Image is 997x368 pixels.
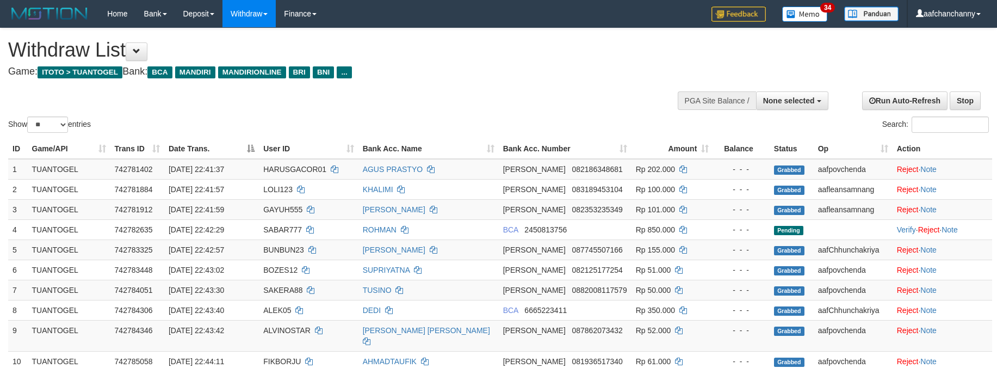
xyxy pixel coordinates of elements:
span: Copy 081936517340 to clipboard [572,357,622,366]
span: HARUSGACOR01 [263,165,326,174]
a: AGUS PRASTYO [363,165,423,174]
td: TUANTOGEL [28,179,110,199]
span: [DATE] 22:43:42 [169,326,224,335]
td: 8 [8,300,28,320]
a: Note [920,357,937,366]
td: 2 [8,179,28,199]
div: - - - [717,164,765,175]
span: MANDIRI [175,66,215,78]
div: - - - [717,204,765,215]
td: 3 [8,199,28,219]
a: [PERSON_NAME] [363,205,425,214]
span: [DATE] 22:42:29 [169,225,224,234]
th: Trans ID: activate to sort column ascending [110,139,164,159]
a: Reject [897,286,919,295]
span: Grabbed [774,358,804,367]
a: AHMADTAUFIK [363,357,417,366]
td: · [893,300,992,320]
td: aafpovchenda [814,320,893,351]
td: TUANTOGEL [28,159,110,180]
span: Copy 0882008117579 to clipboard [572,286,627,295]
div: - - - [717,305,765,316]
a: Note [920,266,937,274]
td: aafpovchenda [814,280,893,300]
span: 34 [820,3,835,13]
span: [PERSON_NAME] [503,185,566,194]
td: 1 [8,159,28,180]
td: · [893,240,992,260]
a: Run Auto-Refresh [862,91,948,110]
td: aafChhunchakriya [814,240,893,260]
label: Show entries [8,116,91,133]
span: [DATE] 22:41:57 [169,185,224,194]
span: [PERSON_NAME] [503,266,566,274]
span: Grabbed [774,286,804,296]
th: Date Trans.: activate to sort column descending [164,139,259,159]
th: ID [8,139,28,159]
td: 4 [8,219,28,240]
span: ... [337,66,351,78]
td: TUANTOGEL [28,300,110,320]
span: LOLI123 [263,185,293,194]
a: Note [942,225,958,234]
td: · [893,199,992,219]
th: Amount: activate to sort column ascending [631,139,714,159]
div: - - - [717,265,765,275]
span: [PERSON_NAME] [503,246,566,254]
span: [DATE] 22:41:59 [169,205,224,214]
td: aafpovchenda [814,159,893,180]
span: Grabbed [774,246,804,255]
a: KHALIMI [363,185,393,194]
button: None selected [756,91,828,110]
td: · [893,320,992,351]
a: Note [920,205,937,214]
td: aafpovchenda [814,260,893,280]
span: BRI [289,66,310,78]
a: [PERSON_NAME] [PERSON_NAME] [363,326,490,335]
td: aafleansamnang [814,179,893,199]
span: FIKBORJU [263,357,301,366]
a: Reject [897,306,919,315]
span: Rp 61.000 [636,357,671,366]
h1: Withdraw List [8,39,654,61]
th: Game/API: activate to sort column ascending [28,139,110,159]
span: GAYUH555 [263,205,302,214]
span: ALEK05 [263,306,291,315]
a: ROHMAN [363,225,397,234]
a: Note [920,306,937,315]
h4: Game: Bank: [8,66,654,77]
span: BCA [147,66,172,78]
td: · [893,179,992,199]
span: 742781912 [115,205,153,214]
td: 5 [8,240,28,260]
a: Note [920,286,937,295]
a: TUSINO [363,286,392,295]
a: Reject [897,165,919,174]
span: [DATE] 22:43:30 [169,286,224,295]
div: - - - [717,285,765,296]
th: Action [893,139,992,159]
div: - - - [717,356,765,367]
span: 742784346 [115,326,153,335]
div: PGA Site Balance / [678,91,756,110]
span: Copy 082353235349 to clipboard [572,205,622,214]
th: Status [770,139,814,159]
td: · [893,280,992,300]
span: Grabbed [774,327,804,336]
div: - - - [717,184,765,195]
span: 742785058 [115,357,153,366]
a: Reject [897,246,919,254]
span: [PERSON_NAME] [503,286,566,295]
span: Copy 083189453104 to clipboard [572,185,622,194]
a: Reject [897,205,919,214]
span: [DATE] 22:43:40 [169,306,224,315]
a: DEDI [363,306,381,315]
span: Copy 087745507166 to clipboard [572,246,622,254]
span: MANDIRIONLINE [218,66,286,78]
td: TUANTOGEL [28,280,110,300]
span: BNI [313,66,334,78]
div: - - - [717,325,765,336]
span: Rp 850.000 [636,225,675,234]
th: Op: activate to sort column ascending [814,139,893,159]
span: ALVINOSTAR [263,326,311,335]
